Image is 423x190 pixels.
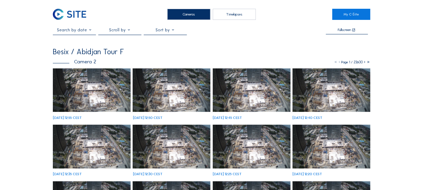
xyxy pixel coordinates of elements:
[53,9,91,20] a: C-SITE Logo
[213,125,290,168] img: image_53599204
[53,125,131,168] img: image_53599283
[213,68,290,112] img: image_53599341
[53,48,124,56] div: Besix / Abidjan Tour F
[213,116,242,120] div: [DATE] 12:45 CEST
[292,116,322,120] div: [DATE] 12:40 CEST
[292,172,322,176] div: [DATE] 12:20 CEST
[213,172,242,176] div: [DATE] 12:25 CEST
[53,28,96,32] input: Search by date 󰅀
[53,68,131,112] img: image_53599423
[167,9,210,20] div: Cameras
[133,172,162,176] div: [DATE] 12:30 CEST
[133,116,162,120] div: [DATE] 12:50 CEST
[292,68,370,112] img: image_53599314
[53,172,82,176] div: [DATE] 12:35 CEST
[213,9,256,20] div: Timelapses
[53,59,96,64] div: Camera 2
[292,125,370,168] img: image_53599175
[133,125,210,168] img: image_53599228
[341,60,363,64] span: Page 1 / 23600
[133,68,210,112] img: image_53599366
[53,9,86,20] img: C-SITE Logo
[53,116,82,120] div: [DATE] 12:55 CEST
[332,9,370,20] a: My C-Site
[338,28,351,32] div: Fullscreen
